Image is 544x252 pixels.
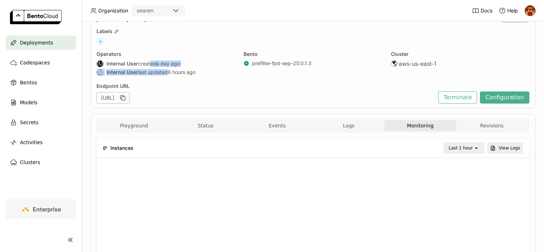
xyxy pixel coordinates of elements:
[10,10,62,24] img: logo
[6,56,76,70] a: Codespaces
[97,69,103,75] div: IU
[106,69,138,75] strong: Internal User
[20,38,53,47] span: Deployments
[487,142,523,154] button: View Logs
[154,7,155,15] input: Selected soaren.
[168,69,195,75] span: 8 hours ago
[137,7,153,14] div: soaren
[6,199,76,219] a: Enterprise
[33,206,61,213] span: Enterprise
[391,51,529,57] div: Cluster
[6,95,76,110] a: Models
[96,28,529,35] div: Labels
[456,120,528,131] button: Revisions
[6,135,76,149] a: Activities
[98,7,128,14] span: Organization
[241,120,313,131] button: Events
[96,60,104,67] div: Internal User
[96,51,235,57] div: Operators
[97,61,103,67] div: IU
[96,37,104,45] span: +
[20,118,38,127] span: Secrets
[481,7,492,14] span: Docs
[385,120,456,131] button: Monitoring
[20,58,50,67] span: Codespaces
[6,75,76,90] a: Bentos
[96,92,130,104] div: [URL]
[399,60,436,67] span: aws-us-east-1
[252,60,312,67] a: prefilter-fpd-sep-25:0.1.3
[507,7,518,14] span: Help
[20,78,37,87] span: Bentos
[6,155,76,169] a: Clusters
[6,36,76,50] a: Deployments
[98,120,170,131] button: Playground
[20,158,40,167] span: Clusters
[480,91,529,104] button: Configuration
[106,61,138,67] strong: Internal User
[96,60,235,67] div: created
[20,138,43,147] span: Activities
[472,7,492,14] a: Docs
[20,98,37,107] span: Models
[96,69,235,76] div: last updated
[244,51,382,57] div: Bento
[474,145,479,151] svg: open
[96,69,104,76] div: Internal User
[525,5,535,16] img: h0akoisn5opggd859j2zve66u2a2
[170,120,241,131] button: Status
[110,144,134,152] span: Instances
[343,122,354,129] span: Logs
[156,61,180,67] span: a day ago
[6,115,76,130] a: Secrets
[499,7,518,14] div: Help
[438,91,477,104] button: Terminate
[449,145,473,152] div: Last 1 hour
[96,83,435,89] div: Endpoint URL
